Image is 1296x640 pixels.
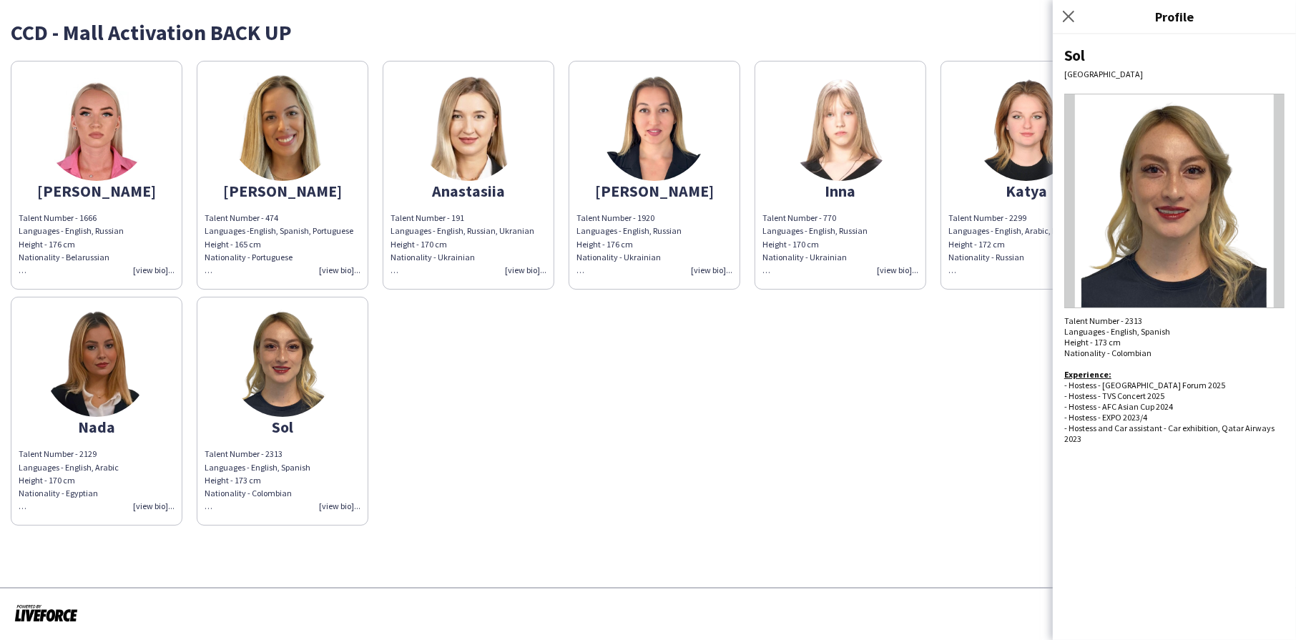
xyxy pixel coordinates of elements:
div: Inna [762,184,918,197]
span: - Hostess - [GEOGRAPHIC_DATA] Forum 2025 [1064,380,1225,390]
span: Languages - English, Russian [762,225,868,236]
div: Nationality - Portuguese [205,251,360,277]
img: thumb-ec00268c-6805-4636-9442-491a60bed0e9.png [601,74,708,181]
span: English, Spanish, Portuguese [250,225,353,236]
h3: Profile [1053,7,1296,26]
span: Talent Number - 770 [762,212,836,223]
span: Talent Number - 1666 Languages - English, Russian Height - 176 cm Nationality - Belarussian [19,212,124,275]
img: thumb-b9632d01-66db-4e9f-a951-87ed86672750.png [973,74,1080,181]
span: Talent Number - 2299 Languages - English, Arabic, Russian Height - 172 cm Nationality - Russian [948,212,1081,275]
div: [PERSON_NAME] [205,184,360,197]
b: Experience: [1064,369,1111,380]
div: [GEOGRAPHIC_DATA] [1064,69,1285,79]
span: Talent Number - 2129 Languages - English, Arabic Height - 170 cm Nationality - Egyptian [19,448,119,511]
span: Talent Number - 2313 Languages - English, Spanish Height - 173 cm Nationality - Colombian [205,448,310,511]
img: thumb-52a3d824-ddfa-4a38-a76e-c5eaf954a1e1.png [415,74,522,181]
img: thumb-bdd9a070-a58f-4802-a4fa-63606ae1fa6c.png [229,310,336,417]
span: Talent Number - 474 Languages - [205,212,278,236]
span: - Hostess and Car assistant - Car exhibition, Qatar Airways 2023 [1064,423,1275,444]
div: Katya [948,184,1104,197]
img: thumb-73ae04f4-6c9a-49e3-bbd0-4b72125e7bf4.png [787,74,894,181]
div: [PERSON_NAME] [19,184,175,197]
img: Powered by Liveforce [14,603,78,623]
img: thumb-c495bd05-efe2-4577-82d0-4477ed5da2d9.png [229,74,336,181]
div: Sol [205,420,360,433]
img: thumb-66016a75671fc.jpeg [43,74,150,181]
div: Sol [1064,46,1285,65]
div: Anastasiia [391,184,546,197]
span: Talent Number - 2313 Languages - English, Spanish Height - 173 cm Nationality - Colombian [1064,315,1170,358]
div: [PERSON_NAME] [576,184,732,197]
span: Talent Number - 1920 Languages - English, Russian Height - 176 cm Nationality - Ukrainian [576,212,682,275]
div: CCD - Mall Activation BACK UP [11,21,1285,43]
img: thumb-127a73c4-72f8-4817-ad31-6bea1b145d02.png [43,310,150,417]
span: Talent Number - 191 Languages - English, Russian, Ukranian Height - 170 cm [391,212,534,249]
span: Nationality - Ukrainian [762,252,847,262]
div: - Hostess - AFC Asian Cup 2024 [1064,380,1285,423]
span: Height - 170 cm [762,239,819,250]
div: Nationality - Ukrainian [391,251,546,264]
span: - Hostess - TVS Concert 2025 [1064,390,1164,401]
img: Crew avatar or photo [1064,94,1285,308]
span: - Hostess - EXPO 2023/4 [1064,412,1147,423]
span: Height - 165 cm [205,239,261,250]
div: Nada [19,420,175,433]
